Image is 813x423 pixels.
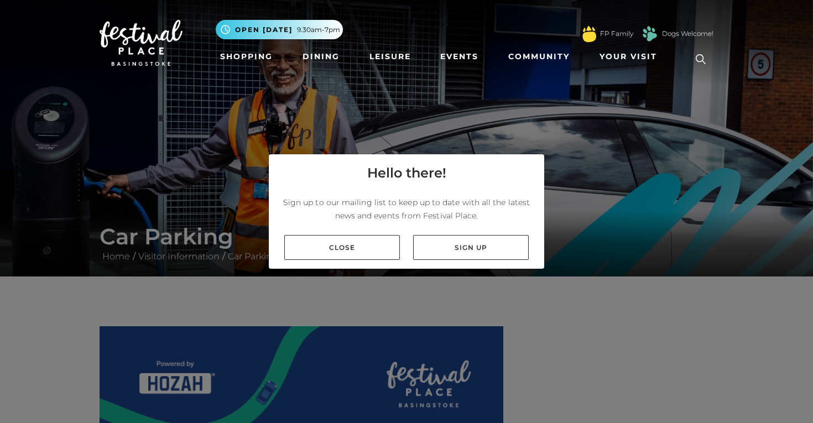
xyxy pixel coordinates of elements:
a: Close [284,235,400,260]
span: Your Visit [600,51,657,62]
button: Open [DATE] 9.30am-7pm [216,20,343,39]
a: FP Family [600,29,633,39]
a: Dogs Welcome! [662,29,713,39]
a: Community [504,46,574,67]
img: Festival Place Logo [100,20,183,66]
a: Events [436,46,483,67]
a: Leisure [365,46,415,67]
a: Dining [298,46,344,67]
a: Sign up [413,235,529,260]
h4: Hello there! [367,163,446,183]
span: 9.30am-7pm [297,25,340,35]
a: Shopping [216,46,277,67]
span: Open [DATE] [235,25,293,35]
p: Sign up to our mailing list to keep up to date with all the latest news and events from Festival ... [278,196,535,222]
a: Your Visit [595,46,667,67]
